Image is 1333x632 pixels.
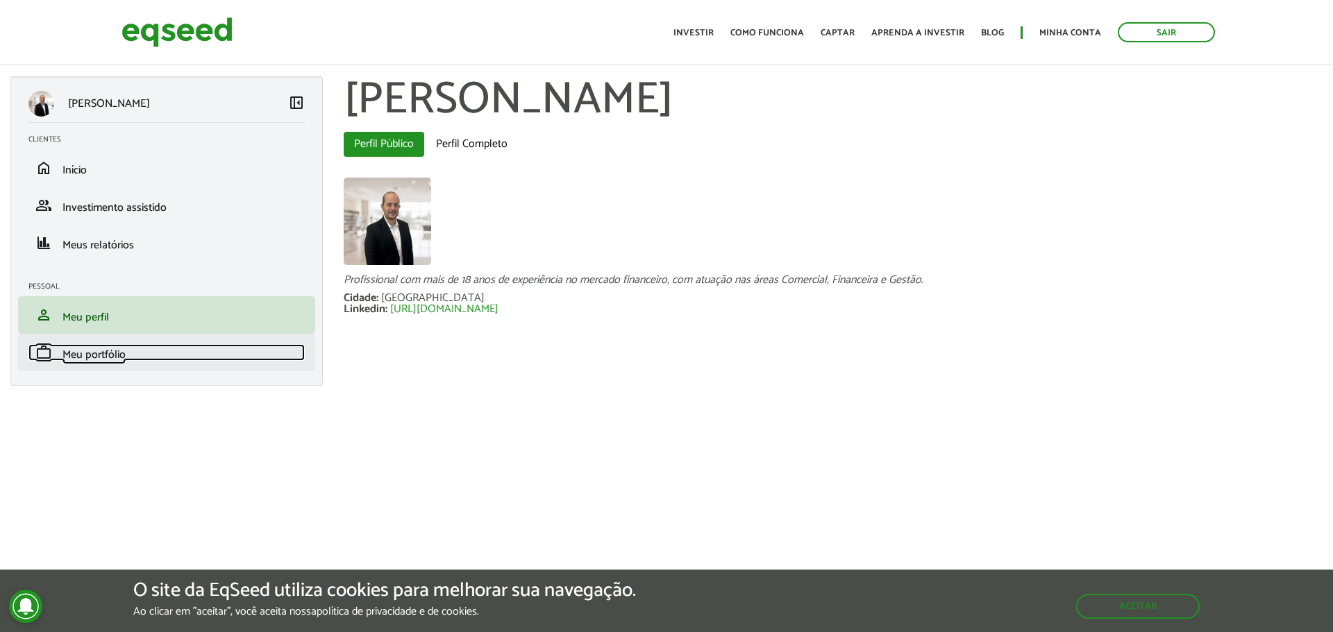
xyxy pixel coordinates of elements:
[35,234,52,251] span: finance
[62,345,126,364] span: Meu portfólio
[62,236,134,255] span: Meus relatórios
[426,132,518,157] a: Perfil Completo
[28,135,315,144] h2: Clientes
[288,94,305,111] span: left_panel_close
[344,132,424,157] a: Perfil Público
[344,304,390,315] div: Linkedin
[18,187,315,224] li: Investimento assistido
[121,14,233,51] img: EqSeed
[390,304,498,315] a: [URL][DOMAIN_NAME]
[344,178,431,265] img: Foto de Guilherme Augusto Clerici
[68,97,150,110] p: [PERSON_NAME]
[1076,594,1200,619] button: Aceitar
[28,282,315,291] h2: Pessoal
[381,293,485,304] div: [GEOGRAPHIC_DATA]
[821,28,855,37] a: Captar
[28,344,305,361] a: workMeu portfólio
[344,178,431,265] a: Ver perfil do usuário.
[62,198,167,217] span: Investimento assistido
[133,605,636,618] p: Ao clicar em "aceitar", você aceita nossa .
[18,334,315,371] li: Meu portfólio
[376,289,378,307] span: :
[317,606,477,617] a: política de privacidade e de cookies
[344,76,1323,125] h1: [PERSON_NAME]
[35,344,52,361] span: work
[62,308,109,327] span: Meu perfil
[1039,28,1101,37] a: Minha conta
[18,296,315,334] li: Meu perfil
[35,307,52,323] span: person
[673,28,714,37] a: Investir
[35,160,52,176] span: home
[28,160,305,176] a: homeInício
[28,197,305,214] a: groupInvestimento assistido
[1118,22,1215,42] a: Sair
[288,94,305,114] a: Colapsar menu
[871,28,964,37] a: Aprenda a investir
[35,197,52,214] span: group
[981,28,1004,37] a: Blog
[28,307,305,323] a: personMeu perfil
[18,149,315,187] li: Início
[28,234,305,251] a: financeMeus relatórios
[62,161,87,180] span: Início
[344,293,381,304] div: Cidade
[344,275,1323,286] div: Profissional com mais de 18 anos de experiência no mercado financeiro, com atuação nas áreas Come...
[730,28,804,37] a: Como funciona
[18,224,315,262] li: Meus relatórios
[385,300,387,318] span: :
[133,580,636,601] h5: O site da EqSeed utiliza cookies para melhorar sua navegação.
